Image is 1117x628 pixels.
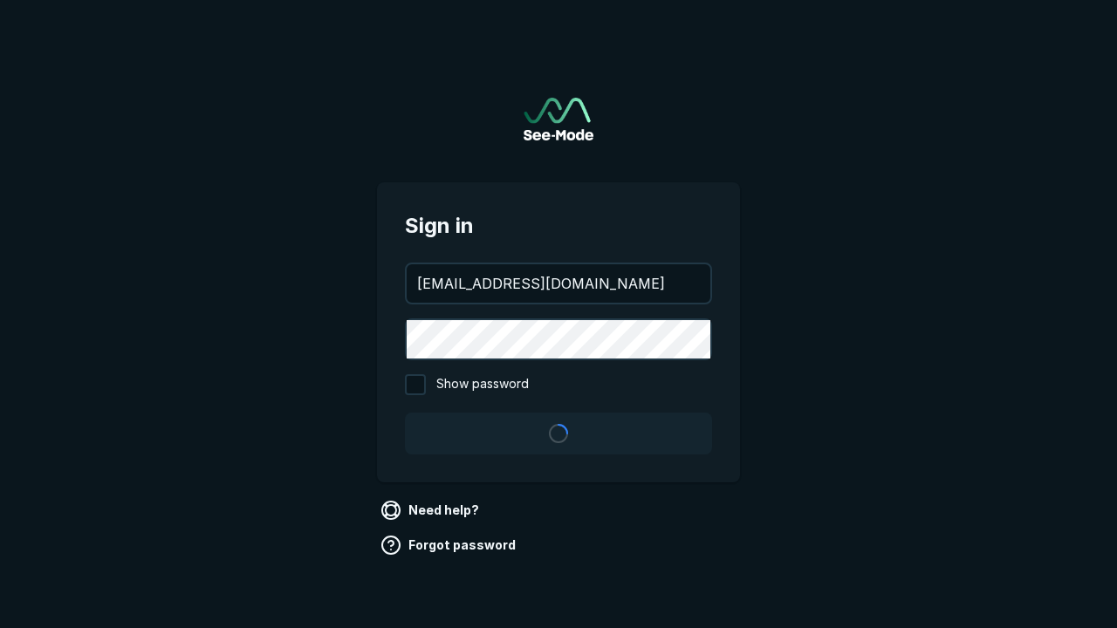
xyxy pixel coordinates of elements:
a: Need help? [377,496,486,524]
img: See-Mode Logo [524,98,593,140]
a: Go to sign in [524,98,593,140]
span: Show password [436,374,529,395]
span: Sign in [405,210,712,242]
a: Forgot password [377,531,523,559]
input: your@email.com [407,264,710,303]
